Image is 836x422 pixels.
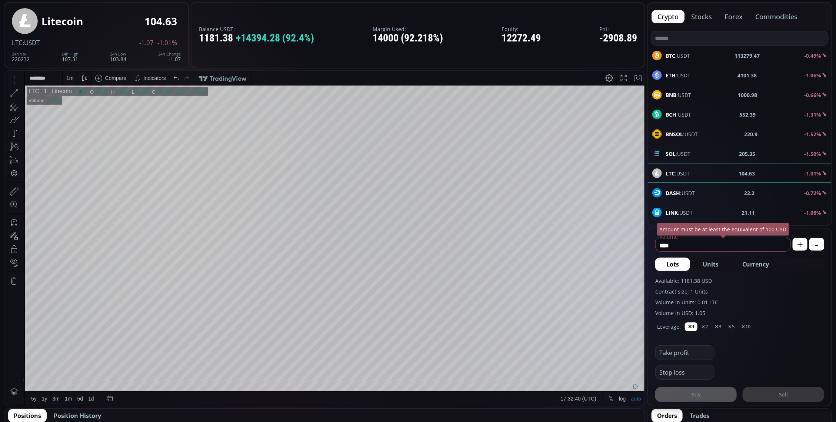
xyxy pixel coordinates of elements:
label: Balance USDT: [199,26,314,32]
b: 1000.98 [738,91,757,99]
div: 3m [48,325,55,331]
span: :USDT [666,111,691,118]
div: C [147,18,151,24]
b: -1.06% [804,72,821,79]
div: 24h Low [110,52,126,56]
b: -1.31% [804,111,821,118]
div: 24h Change [158,52,181,56]
button: ✕2 [698,322,711,331]
div: 5y [27,325,32,331]
span: Positions [14,411,41,420]
div: 104.52 [130,18,145,24]
div: 220232 [12,52,30,62]
span: Orders [657,411,677,420]
b: ETH [666,72,676,79]
button: ✕1 [685,322,697,331]
span: +14394.28 (92.4%) [236,33,314,44]
button: 17:32:40 (UTC) [554,321,594,335]
button: ✕5 [725,322,737,331]
span: -1.07 [139,40,154,46]
div: 1 [35,17,43,24]
div: Litecoin [43,17,67,24]
div: 12272.49 [502,33,541,44]
span: :USDT [666,189,695,197]
span: :USDT [666,52,690,60]
label: Leverage: [657,323,681,331]
button: ✕3 [712,322,724,331]
span: :USDT [23,38,40,47]
div: auto [627,325,637,331]
div: 1y [37,325,43,331]
div: +0.09 (+0.09%) [168,18,201,24]
div: 1181.38 [199,33,314,44]
div: Hide Drawings Toolbar [17,303,20,313]
label: Equity: [502,26,541,32]
div: 104.63 [144,16,177,27]
b: 113279.47 [735,52,760,60]
b: SOL [666,150,676,157]
div: 1 m [62,4,69,10]
span: Trades [690,411,709,420]
span: -1.01% [157,40,177,46]
label: Available: 1181.38 USD [655,277,824,285]
label: Margin Used: [373,26,443,32]
span: :USDT [666,209,693,217]
label: Volume in USD: 1.05 [655,309,824,317]
span: Units [703,260,719,269]
b: BNSOL [666,131,683,138]
div: 107.31 [61,52,79,62]
label: Volume in Units: 0.01 LTC [655,298,824,306]
b: 22.2 [745,189,755,197]
button: + [793,238,807,251]
div: 16.89 [43,27,55,32]
div: Toggle Log Scale [612,321,624,335]
b: 4101.38 [738,71,757,79]
label: PnL: [599,26,637,32]
b: 220.9 [745,130,758,138]
div: 5d [73,325,79,331]
div: 24h High [61,52,79,56]
div: Compare [100,4,122,10]
div: O [86,18,90,24]
b: DASH [666,190,680,197]
b: -0.72% [804,190,821,197]
div: Toggle Percentage [602,321,612,335]
div:  [7,99,13,106]
b: -1.08% [804,209,821,216]
span: :USDT [666,91,691,99]
span: 17:32:40 (UTC) [556,325,592,331]
button: forex [719,10,749,23]
b: -1.52% [804,131,821,138]
div: Volume [24,27,40,32]
button: crypto [652,10,685,23]
button: stocks [685,10,718,23]
div: L [127,18,130,24]
div: 24h Vol. [12,52,30,56]
div: Go to [99,321,111,335]
div: 103.84 [110,52,126,62]
button: Lots [655,258,690,271]
div: -2908.89 [599,33,637,44]
span: :USDT [666,150,690,158]
span: Currency [742,260,769,269]
div: 1m [60,325,67,331]
div: 1d [84,325,90,331]
span: Lots [666,260,679,269]
div: 104.63 [110,18,125,24]
div: log [614,325,622,331]
b: BTC [666,52,675,59]
span: Position History [54,411,101,420]
label: Contract size: 1 Units [655,288,824,295]
button: Units [692,258,730,271]
div: 14000 (92.218%) [373,33,443,44]
span: LTC [12,38,23,47]
div: Amount must be at least the equivalent of 100 USD [657,223,789,236]
button: Currency [731,258,780,271]
b: -0.66% [804,91,821,98]
b: 552.39 [740,111,756,118]
b: LINK [666,209,678,216]
b: -1.50% [804,150,821,157]
b: 205.35 [739,150,756,158]
button: - [809,238,824,251]
div: Market open [73,17,80,24]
